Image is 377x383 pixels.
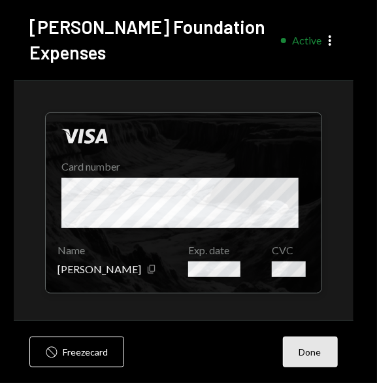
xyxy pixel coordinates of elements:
button: Done [283,337,338,367]
button: Freezecard [29,337,124,367]
h2: [PERSON_NAME] Foundation Expenses [29,14,270,65]
div: Click to hide [45,112,321,293]
div: Active [293,34,322,46]
div: Freeze card [63,345,108,359]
